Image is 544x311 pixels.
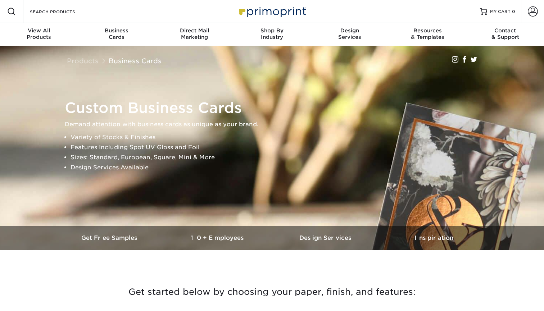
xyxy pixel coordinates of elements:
[512,9,515,14] span: 0
[164,234,272,241] h3: 10+ Employees
[389,23,466,46] a: Resources& Templates
[78,23,155,46] a: BusinessCards
[236,4,308,19] img: Primoprint
[380,234,488,241] h3: Inspiration
[67,57,99,65] a: Products
[78,27,155,34] span: Business
[466,27,544,40] div: & Support
[62,276,482,308] h3: Get started below by choosing your paper, finish, and features:
[272,234,380,241] h3: Design Services
[155,27,233,40] div: Marketing
[233,27,311,40] div: Industry
[233,23,311,46] a: Shop ByIndustry
[65,99,486,116] h1: Custom Business Cards
[311,23,389,46] a: DesignServices
[155,27,233,34] span: Direct Mail
[109,57,162,65] a: Business Cards
[56,226,164,250] a: Get Free Samples
[71,132,486,142] li: Variety of Stocks & Finishes
[380,226,488,250] a: Inspiration
[311,27,389,40] div: Services
[78,27,155,40] div: Cards
[155,23,233,46] a: Direct MailMarketing
[71,142,486,152] li: Features Including Spot UV Gloss and Foil
[164,226,272,250] a: 10+ Employees
[56,234,164,241] h3: Get Free Samples
[233,27,311,34] span: Shop By
[311,27,389,34] span: Design
[29,7,99,16] input: SEARCH PRODUCTS.....
[389,27,466,34] span: Resources
[272,226,380,250] a: Design Services
[490,9,511,15] span: MY CART
[466,23,544,46] a: Contact& Support
[466,27,544,34] span: Contact
[65,119,486,129] p: Demand attention with business cards as unique as your brand.
[389,27,466,40] div: & Templates
[71,163,486,173] li: Design Services Available
[71,152,486,163] li: Sizes: Standard, European, Square, Mini & More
